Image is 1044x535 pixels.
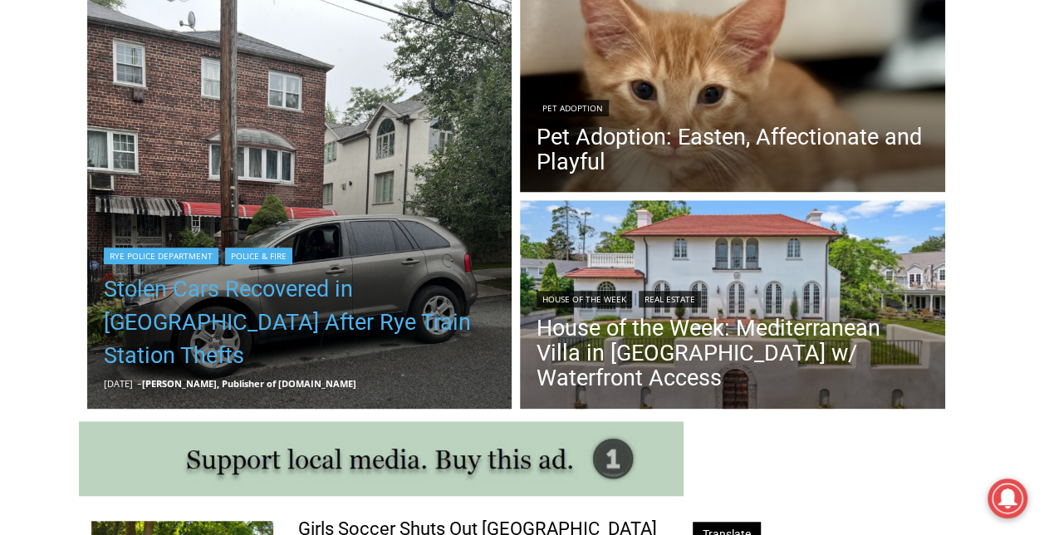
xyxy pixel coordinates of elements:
a: Pet Adoption: Easten, Affectionate and Playful [537,125,929,174]
div: "[PERSON_NAME]'s draw is the fine variety of pristine raw fish kept on hand" [171,104,244,199]
a: [PERSON_NAME], Publisher of [DOMAIN_NAME] [142,377,356,390]
span: – [137,377,142,390]
span: Intern @ [DOMAIN_NAME] [434,165,770,203]
a: House of the Week: Mediterranean Villa in [GEOGRAPHIC_DATA] w/ Waterfront Access [537,316,929,390]
a: House of the Week [537,291,632,307]
a: Real Estate [639,291,701,307]
div: "We would have speakers with experience in local journalism speak to us about their experiences a... [419,1,785,161]
a: Police & Fire [225,248,292,264]
time: [DATE] [104,377,133,390]
a: Rye Police Department [104,248,218,264]
img: support local media, buy this ad [79,421,684,496]
a: Open Tues. - Sun. [PHONE_NUMBER] [1,167,167,207]
a: Read More House of the Week: Mediterranean Villa in Mamaroneck w/ Waterfront Access [520,200,945,413]
img: 514 Alda Road, Mamaroneck [520,200,945,413]
a: Intern @ [DOMAIN_NAME] [399,161,805,207]
a: Stolen Cars Recovered in [GEOGRAPHIC_DATA] After Rye Train Station Thefts [104,272,496,372]
a: Pet Adoption [537,100,609,116]
div: | [537,287,929,307]
span: Open Tues. - Sun. [PHONE_NUMBER] [5,171,163,234]
div: | [104,244,496,264]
